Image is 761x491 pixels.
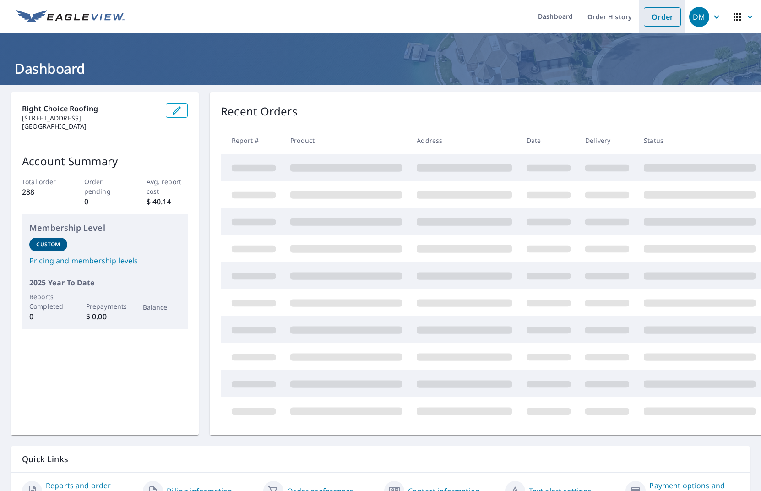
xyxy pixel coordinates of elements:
a: Pricing and membership levels [29,255,180,266]
th: Delivery [578,127,636,154]
div: DM [689,7,709,27]
p: Right choice Roofing [22,103,158,114]
p: Total order [22,177,64,186]
h1: Dashboard [11,59,750,78]
p: Quick Links [22,453,739,465]
p: Order pending [84,177,126,196]
th: Product [283,127,409,154]
a: Order [644,7,681,27]
p: Account Summary [22,153,188,169]
img: EV Logo [16,10,125,24]
p: 0 [29,311,67,322]
p: Reports Completed [29,292,67,311]
th: Date [519,127,578,154]
p: Recent Orders [221,103,298,120]
p: [STREET_ADDRESS] [22,114,158,122]
th: Report # [221,127,283,154]
p: Balance [143,302,181,312]
p: Avg. report cost [147,177,188,196]
p: 0 [84,196,126,207]
p: $ 40.14 [147,196,188,207]
p: Prepayments [86,301,124,311]
p: 288 [22,186,64,197]
p: $ 0.00 [86,311,124,322]
th: Address [409,127,519,154]
p: [GEOGRAPHIC_DATA] [22,122,158,131]
p: 2025 Year To Date [29,277,180,288]
p: Membership Level [29,222,180,234]
p: Custom [36,240,60,249]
